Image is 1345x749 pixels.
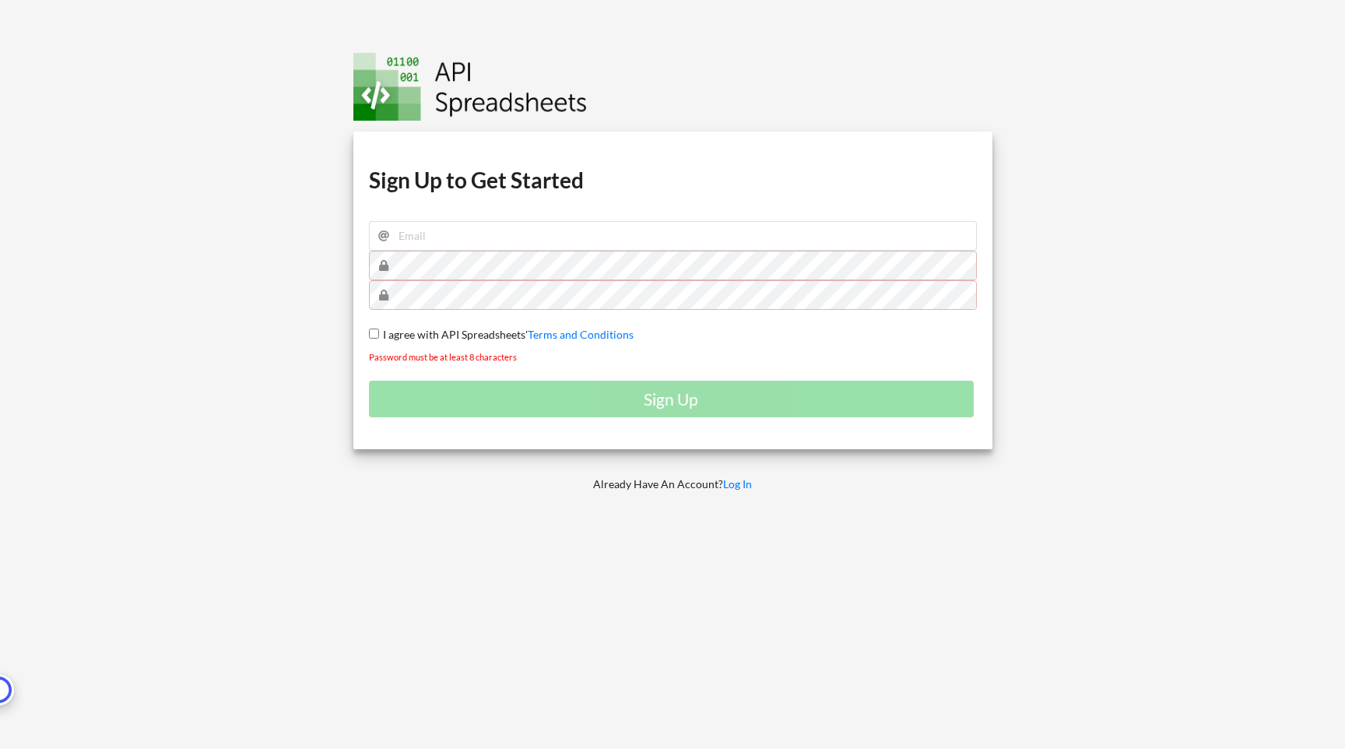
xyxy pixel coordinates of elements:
[369,166,977,194] h1: Sign Up to Get Started
[353,53,587,121] img: Logo.png
[723,477,752,491] a: Log In
[369,221,977,251] input: Email
[379,328,528,341] span: I agree with API Spreadsheets'
[342,476,1003,492] p: Already Have An Account?
[369,352,517,362] small: Password must be at least 8 characters
[528,328,634,341] a: Terms and Conditions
